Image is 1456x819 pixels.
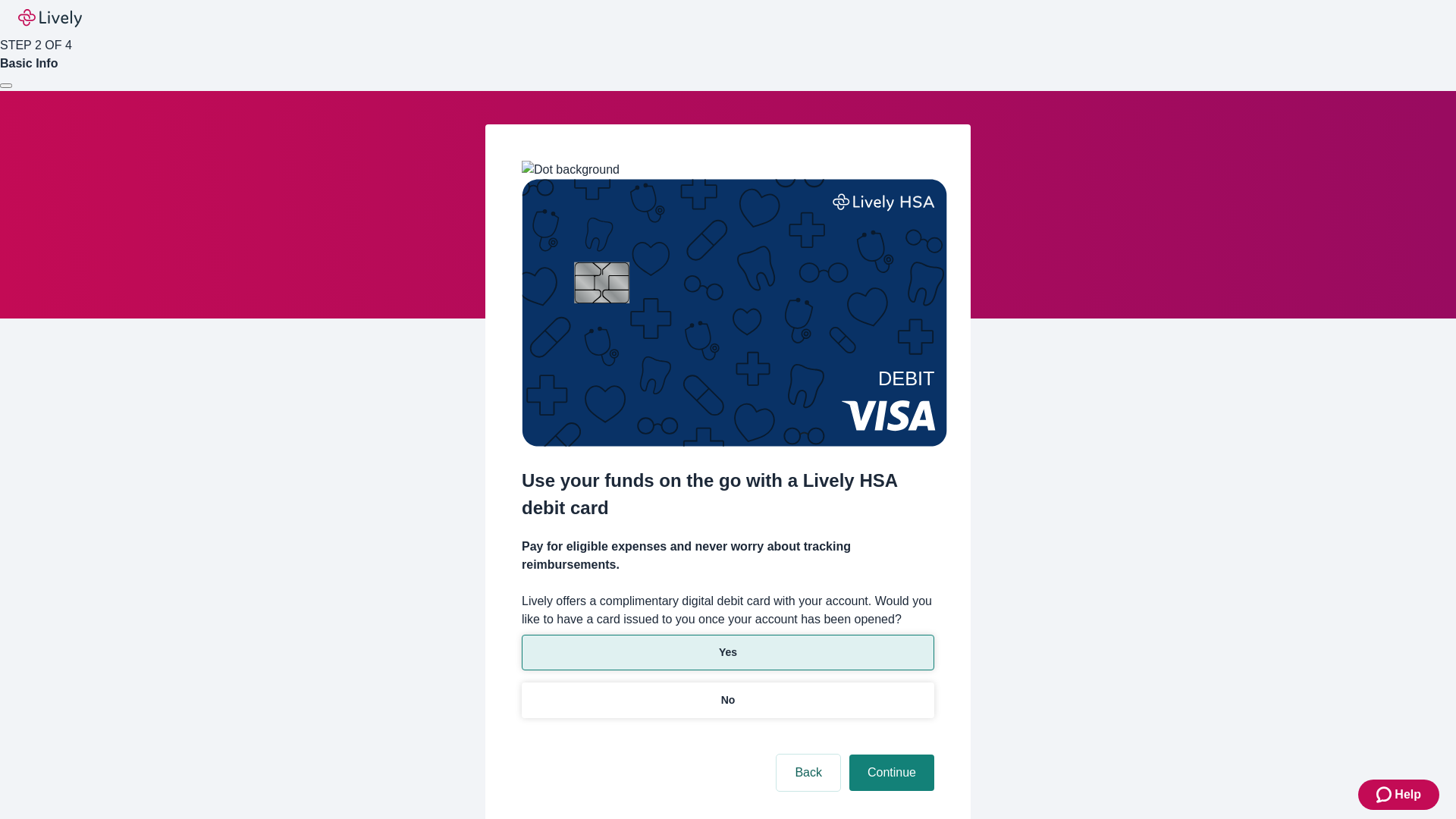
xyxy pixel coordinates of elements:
[522,592,934,629] label: Lively offers a complimentary digital debit card with your account. Would you like to have a card...
[522,635,934,670] button: Yes
[522,682,934,718] button: No
[522,161,620,179] img: Dot background
[1358,780,1439,810] button: Zendesk support iconHelp
[1395,786,1421,804] span: Help
[719,645,737,661] p: Yes
[18,9,82,27] img: Lively
[522,538,934,574] h4: Pay for eligible expenses and never worry about tracking reimbursements.
[849,755,934,791] button: Continue
[522,467,934,522] h2: Use your funds on the go with a Lively HSA debit card
[522,179,947,447] img: Debit card
[777,755,840,791] button: Back
[721,692,736,708] p: No
[1376,786,1395,804] svg: Zendesk support icon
